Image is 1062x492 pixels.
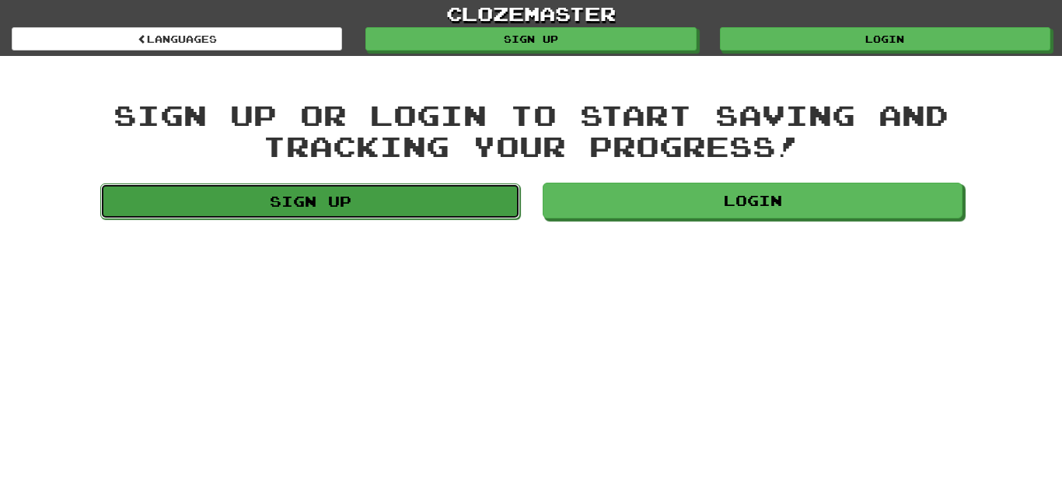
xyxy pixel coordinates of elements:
[365,27,696,51] a: Sign up
[100,183,520,219] a: Sign up
[543,183,962,218] a: Login
[100,99,962,161] div: Sign up or login to start saving and tracking your progress!
[12,27,342,51] a: Languages
[720,27,1050,51] a: Login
